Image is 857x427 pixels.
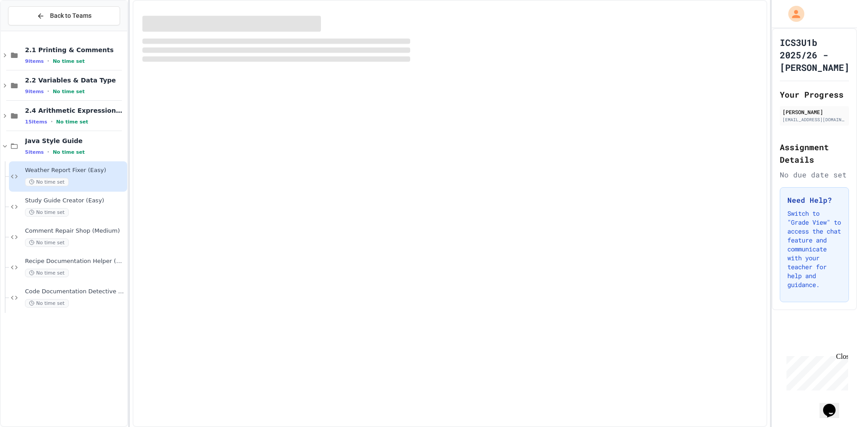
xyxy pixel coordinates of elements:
span: Recipe Documentation Helper (Medium) [25,258,125,265]
span: Code Documentation Detective (Hard) [25,288,125,296]
div: [EMAIL_ADDRESS][DOMAIN_NAME] [782,116,846,123]
span: No time set [53,58,85,64]
span: No time set [53,149,85,155]
span: 2.2 Variables & Data Type [25,76,125,84]
span: • [47,57,49,65]
span: No time set [25,269,69,277]
div: [PERSON_NAME] [782,108,846,116]
div: No due date set [780,169,849,180]
button: Back to Teams [8,6,120,25]
span: No time set [25,208,69,217]
span: No time set [25,178,69,186]
span: 9 items [25,58,44,64]
span: Study Guide Creator (Easy) [25,197,125,205]
span: 2.4 Arithmetic Expressions & Casting [25,107,125,115]
span: 2.1 Printing & Comments [25,46,125,54]
span: Java Style Guide [25,137,125,145]
h2: Assignment Details [780,141,849,166]
p: Switch to "Grade View" to access the chat feature and communicate with your teacher for help and ... [787,209,841,289]
span: • [47,148,49,156]
div: My Account [779,4,807,24]
div: Chat with us now!Close [4,4,62,57]
iframe: chat widget [820,391,848,418]
span: • [47,88,49,95]
span: No time set [25,238,69,247]
span: 15 items [25,119,47,125]
h2: Your Progress [780,88,849,101]
span: No time set [56,119,88,125]
span: Comment Repair Shop (Medium) [25,227,125,235]
span: Weather Report Fixer (Easy) [25,167,125,174]
span: No time set [53,89,85,94]
iframe: chat widget [783,353,848,390]
h3: Need Help? [787,195,841,205]
span: Back to Teams [50,11,92,21]
span: No time set [25,299,69,308]
span: 9 items [25,89,44,94]
h1: ICS3U1b 2025/26 - [PERSON_NAME] [780,36,849,74]
span: • [51,118,53,125]
span: 5 items [25,149,44,155]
